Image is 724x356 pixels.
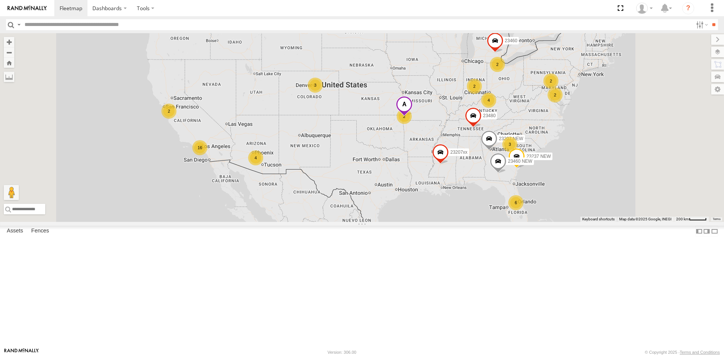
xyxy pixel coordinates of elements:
[703,226,710,237] label: Dock Summary Table to the Right
[161,104,176,119] div: 2
[4,58,14,68] button: Zoom Home
[248,150,263,165] div: 4
[397,109,412,124] div: 2
[8,6,47,11] img: rand-logo.svg
[526,154,551,159] span: 23237 NEW
[3,226,27,237] label: Assets
[4,185,19,200] button: Drag Pegman onto the map to open Street View
[481,93,496,108] div: 4
[4,72,14,82] label: Measure
[467,79,482,94] div: 2
[505,38,517,43] span: 23460
[4,37,14,47] button: Zoom in
[4,348,39,356] a: Visit our Website
[328,350,356,354] div: Version: 306.00
[502,137,517,152] div: 3
[582,217,615,222] button: Keyboard shortcuts
[693,19,709,30] label: Search Filter Options
[450,150,467,155] span: 23207xx
[490,57,505,72] div: 2
[645,350,720,354] div: © Copyright 2025 -
[695,226,703,237] label: Dock Summary Table to the Left
[483,113,495,118] span: 23480
[308,78,323,93] div: 3
[508,195,523,210] div: 6
[4,47,14,58] button: Zoom out
[682,2,694,14] i: ?
[619,217,672,221] span: Map data ©2025 Google, INEGI
[680,350,720,354] a: Terms and Conditions
[713,218,721,221] a: Terms (opens in new tab)
[633,3,655,14] div: Sardor Khadjimedov
[711,226,718,237] label: Hide Summary Table
[674,217,709,222] button: Map Scale: 200 km per 43 pixels
[711,84,724,95] label: Map Settings
[499,136,523,141] span: 23207 NEW
[508,159,532,164] span: 23460 NEW
[676,217,689,221] span: 200 km
[192,140,207,155] div: 16
[543,73,558,89] div: 2
[16,19,22,30] label: Search Query
[548,87,563,102] div: 2
[28,226,53,237] label: Fences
